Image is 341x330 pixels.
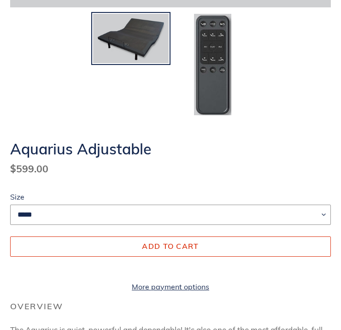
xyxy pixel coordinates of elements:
[10,140,331,158] h1: Aquarius Adjustable
[10,281,331,292] a: More payment options
[10,236,331,257] button: Add to cart
[10,301,331,312] h2: Overview
[10,163,48,175] span: $599.00
[193,13,232,116] img: Load image into Gallery viewer, Aquarius Adjustable
[92,13,170,64] img: Load image into Gallery viewer, Aquarius Adjustable
[142,242,199,251] span: Add to cart
[10,191,331,202] label: Size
